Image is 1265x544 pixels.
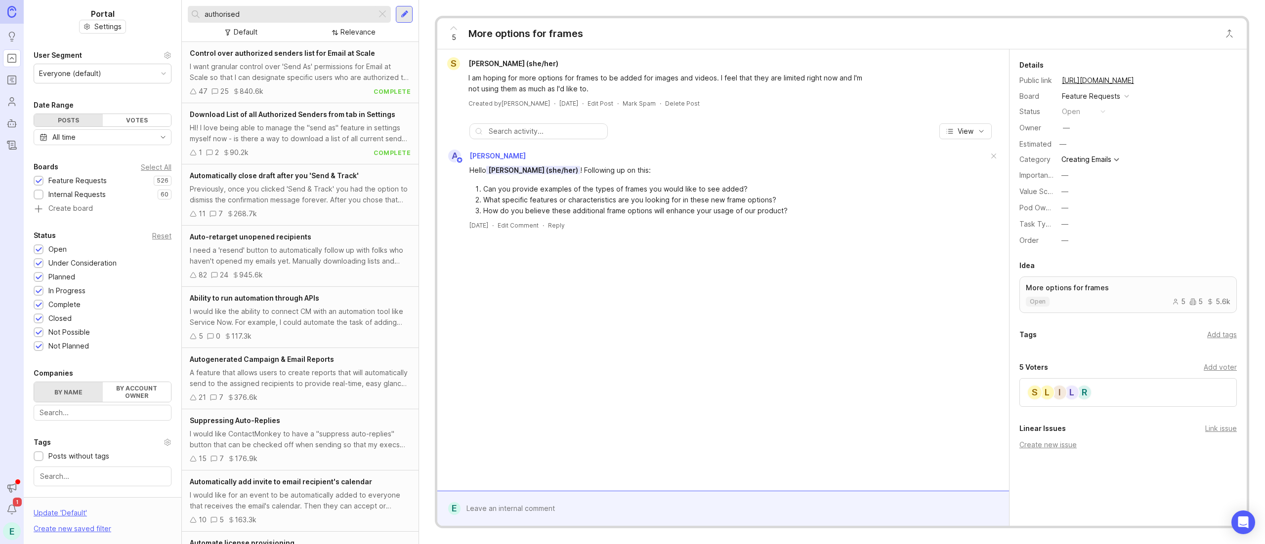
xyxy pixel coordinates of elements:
[1204,362,1237,373] div: Add voter
[190,184,411,205] div: Previously, once you clicked 'Send & Track' you had the option to dismiss the confirmation messag...
[548,221,565,230] div: Reply
[3,28,21,45] a: Ideas
[182,103,419,164] a: Download List of all Authorized Senders from tab in SettingsHI! I love being able to manage the "...
[48,313,72,324] div: Closed
[1026,283,1230,293] p: More options for frames
[543,221,544,230] div: ·
[199,453,207,464] div: 15
[234,392,257,403] div: 376.6k
[40,471,165,482] input: Search...
[1231,510,1255,534] div: Open Intercom Messenger
[1019,187,1057,195] label: Value Scale
[190,245,411,267] div: I need a 'resend' button to automatically follow up with folks who haven't opened my emails yet. ...
[190,428,411,450] div: I would like ContactMonkey to have a "suppress auto-replies" button that can be checked off when ...
[199,208,206,219] div: 11
[469,165,865,176] div: Hello ! Following up on this:
[157,177,169,185] p: 526
[152,233,171,238] div: Reset
[205,9,373,20] input: Search...
[374,149,411,157] div: complete
[7,6,16,17] img: Canny Home
[103,382,171,402] label: By account owner
[190,110,395,118] span: Download List of all Authorized Senders from tab in Settings
[235,453,257,464] div: 176.9k
[623,99,656,108] button: Mark Spam
[447,57,460,70] div: S
[48,327,90,338] div: Not Possible
[1019,361,1048,373] div: 5 Voters
[1019,329,1037,341] div: Tags
[3,115,21,132] a: Autopilot
[182,287,419,348] a: Ability to run automation through APIsI would like the ability to connect CM with an automation t...
[1061,202,1068,213] div: —
[235,514,256,525] div: 163.3k
[34,523,111,534] div: Create new saved filter
[1062,106,1080,117] div: open
[582,99,584,108] div: ·
[48,299,81,310] div: Complete
[231,331,252,342] div: 117.3k
[1052,385,1067,400] div: I
[239,270,263,280] div: 945.6k
[34,507,87,523] div: Update ' Default '
[141,164,171,170] div: Select All
[34,230,56,241] div: Status
[1019,59,1044,71] div: Details
[1061,186,1068,197] div: —
[559,99,578,108] a: [DATE]
[34,49,82,61] div: User Segment
[452,32,456,43] span: 5
[469,152,526,160] span: [PERSON_NAME]
[1062,91,1120,102] div: Feature Requests
[442,150,526,162] a: A[PERSON_NAME]
[1063,122,1070,133] div: —
[190,490,411,511] div: I would like for an event to be automatically added to everyone that receives the email's calenda...
[483,184,988,194] li: Can you provide examples of the types of frames you would like to see added?
[199,392,206,403] div: 21
[94,22,122,32] span: Settings
[1205,423,1237,434] div: Link issue
[3,93,21,111] a: Users
[182,42,419,103] a: Control over authorized senders list for Email at ScaleI want granular control over 'Send As' per...
[218,208,223,219] div: 7
[448,150,461,162] div: A
[1189,298,1203,305] div: 5
[588,99,613,108] div: Edit Post
[1019,203,1070,212] label: Pod Ownership
[468,27,583,40] div: More options for frames
[958,126,973,136] span: View
[483,205,988,216] li: How do you believe these additional frame options will enhance your usage of our product?
[220,270,228,280] div: 24
[468,73,864,94] div: I am hoping for more options for frames to be added for images and videos. I feel that they are l...
[48,189,106,200] div: Internal Requests
[1019,122,1054,133] div: Owner
[468,99,550,108] div: Created by [PERSON_NAME]
[182,226,419,287] a: Auto-retarget unopened recipientsI need a 'resend' button to automatically follow up with folks w...
[3,71,21,89] a: Roadmaps
[199,147,202,158] div: 1
[1207,329,1237,340] div: Add tags
[219,453,224,464] div: 7
[190,306,411,328] div: I would like the ability to connect CM with an automation tool like Service Now. For example, I c...
[182,164,419,226] a: Automatically close draft after you 'Send & Track'Previously, once you clicked 'Send & Track' you...
[1019,154,1054,165] div: Category
[52,132,76,143] div: All time
[13,498,22,506] span: 1
[103,114,171,126] div: Votes
[240,86,263,97] div: 840.6k
[1061,170,1068,181] div: —
[190,367,411,389] div: A feature that allows users to create reports that will automatically send to the assigned recipi...
[1019,423,1066,434] div: Linear Issues
[1019,260,1035,272] div: Idea
[79,20,126,34] a: Settings
[48,451,109,462] div: Posts without tags
[182,409,419,470] a: Suppressing Auto-RepliesI would like ContactMonkey to have a "suppress auto-replies" button that ...
[190,49,375,57] span: Control over authorized senders list for Email at Scale
[34,161,58,173] div: Boards
[483,194,988,205] li: What specific features or characteristics are you looking for in these new frame options?
[1059,74,1137,87] a: [URL][DOMAIN_NAME]
[3,136,21,154] a: Changelog
[468,59,558,68] span: [PERSON_NAME] (she/her)
[48,244,67,255] div: Open
[1019,141,1052,148] div: Estimated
